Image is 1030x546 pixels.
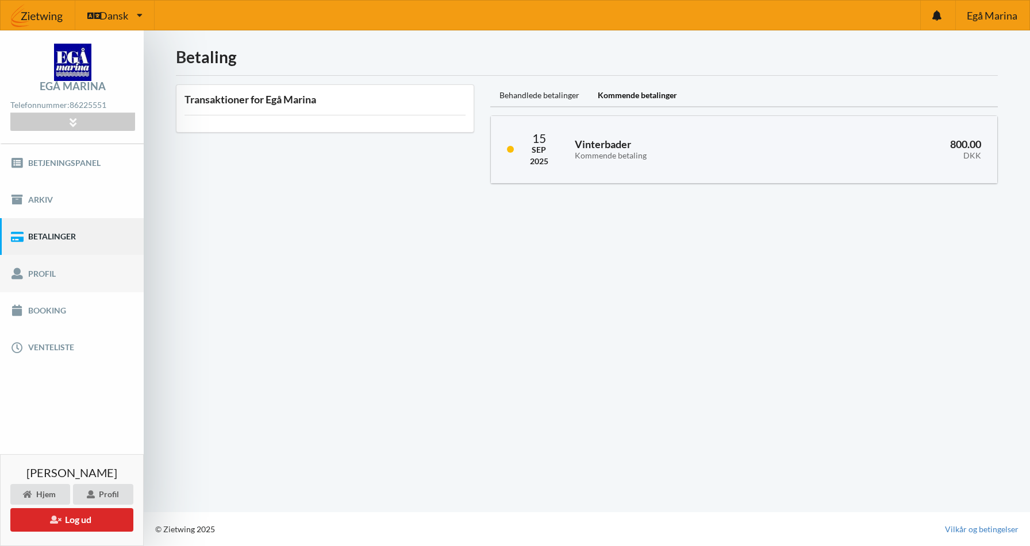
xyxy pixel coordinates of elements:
div: Hjem [10,484,70,505]
h3: Transaktioner for Egå Marina [185,93,466,106]
div: 15 [530,132,548,144]
div: 2025 [530,156,548,167]
span: Dansk [99,10,128,21]
div: Kommende betalinger [589,84,686,107]
span: Egå Marina [967,10,1017,21]
div: Profil [73,484,133,505]
div: Behandlede betalinger [490,84,589,107]
a: Vilkår og betingelser [945,524,1019,535]
div: Telefonnummer: [10,98,134,113]
button: Log ud [10,508,133,532]
img: logo [54,44,91,81]
div: Egå Marina [40,81,106,91]
strong: 86225551 [70,100,106,110]
span: [PERSON_NAME] [26,467,117,478]
h3: Vinterbader [575,138,790,161]
div: Kommende betaling [575,151,790,161]
div: Sep [530,144,548,156]
h3: 800.00 [806,138,981,161]
h1: Betaling [176,47,998,67]
div: DKK [806,151,981,161]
